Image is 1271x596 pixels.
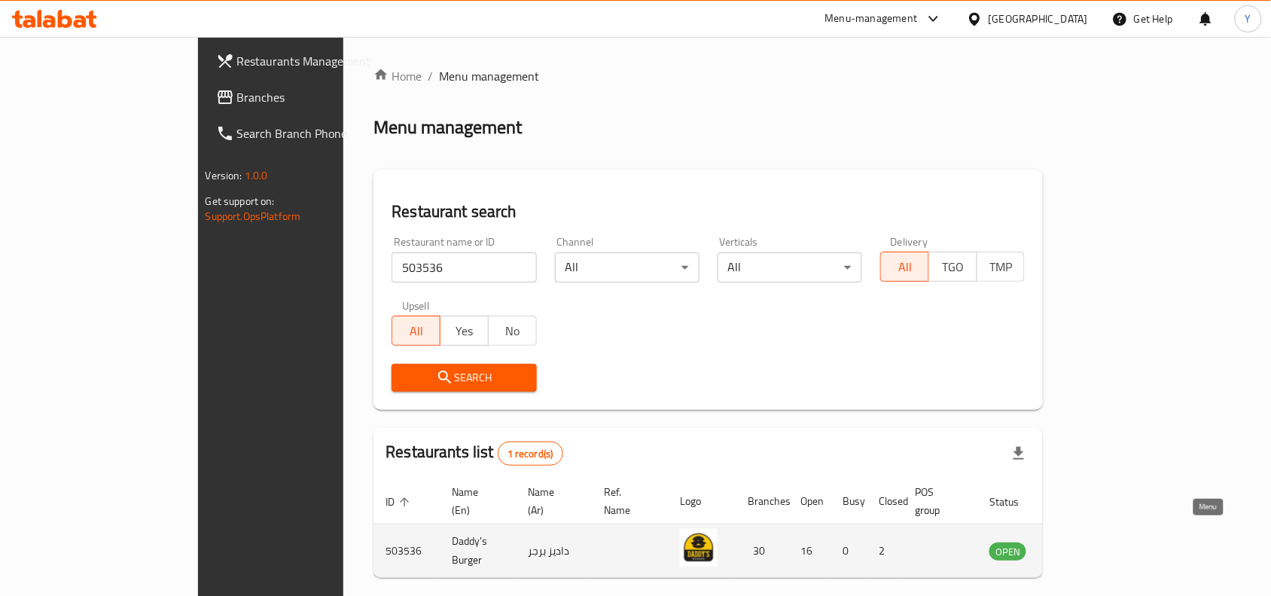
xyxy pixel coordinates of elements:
[887,256,923,278] span: All
[428,67,433,85] li: /
[237,88,398,106] span: Branches
[373,478,1108,578] table: enhanced table
[831,478,867,524] th: Busy
[528,483,574,519] span: Name (Ar)
[488,316,537,346] button: No
[788,524,831,578] td: 16
[891,237,928,247] label: Delivery
[867,524,903,578] td: 2
[398,320,434,342] span: All
[718,252,862,283] div: All
[495,320,531,342] span: No
[736,524,788,578] td: 30
[498,442,563,466] div: Total records count
[206,191,275,211] span: Get support on:
[237,124,398,142] span: Search Branch Phone
[204,115,410,151] a: Search Branch Phone
[989,11,1088,27] div: [GEOGRAPHIC_DATA]
[516,524,592,578] td: داديز برجر
[402,301,430,311] label: Upsell
[831,524,867,578] td: 0
[680,529,718,567] img: Daddy's Burger
[204,43,410,79] a: Restaurants Management
[373,67,1043,85] nav: breadcrumb
[204,79,410,115] a: Branches
[880,252,929,282] button: All
[928,252,977,282] button: TGO
[604,483,650,519] span: Ref. Name
[668,478,736,524] th: Logo
[788,478,831,524] th: Open
[439,67,539,85] span: Menu management
[498,447,562,461] span: 1 record(s)
[440,316,489,346] button: Yes
[237,52,398,70] span: Restaurants Management
[440,524,516,578] td: Daddy's Burger
[915,483,959,519] span: POS group
[245,166,268,185] span: 1.0.0
[206,166,242,185] span: Version:
[392,252,536,283] input: Search for restaurant name or ID..
[392,364,536,392] button: Search
[935,256,971,278] span: TGO
[392,316,440,346] button: All
[867,478,903,524] th: Closed
[825,10,918,28] div: Menu-management
[977,252,1026,282] button: TMP
[373,115,522,139] h2: Menu management
[452,483,498,519] span: Name (En)
[989,493,1038,511] span: Status
[736,478,788,524] th: Branches
[404,368,524,387] span: Search
[392,200,1025,223] h2: Restaurant search
[206,206,301,226] a: Support.OpsPlatform
[1245,11,1251,27] span: Y
[989,543,1026,561] span: OPEN
[555,252,700,283] div: All
[447,320,483,342] span: Yes
[386,493,414,511] span: ID
[983,256,1020,278] span: TMP
[386,441,562,466] h2: Restaurants list
[989,543,1026,561] div: OPEN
